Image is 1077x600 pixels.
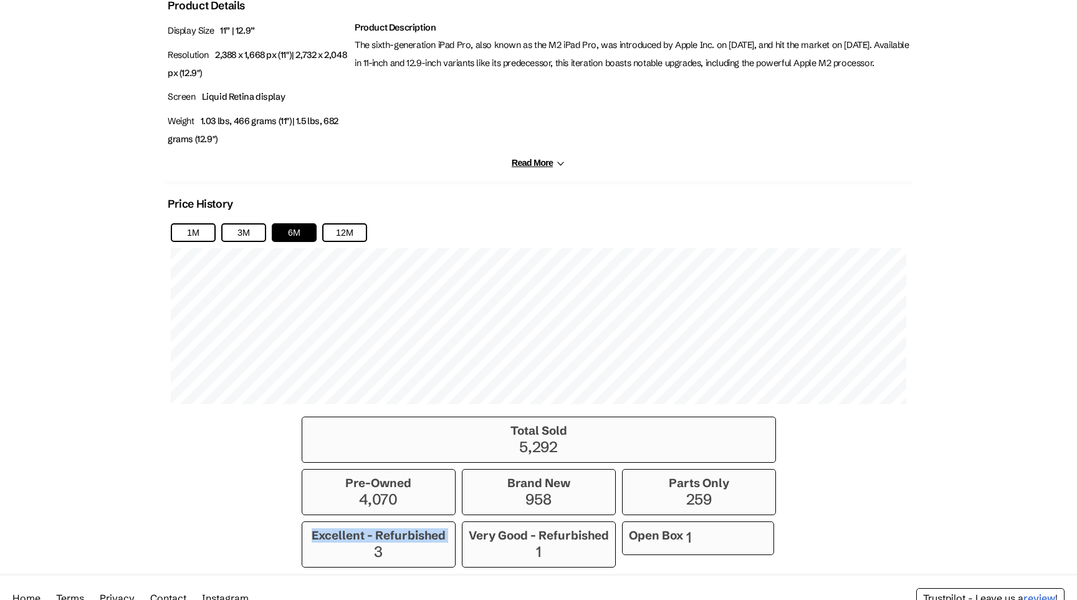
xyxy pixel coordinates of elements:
[355,22,909,33] h2: Product Description
[309,423,769,438] h3: Total Sold
[309,490,449,508] p: 4,070
[469,543,609,561] p: 1
[469,476,609,490] h3: Brand New
[309,476,449,490] h3: Pre-Owned
[629,490,769,508] p: 259
[355,36,909,72] p: The sixth-generation iPad Pro, also known as the M2 iPad Pro, was introduced by Apple Inc. on [DA...
[272,223,317,242] button: 6M
[309,543,449,561] p: 3
[221,223,266,242] button: 3M
[469,490,609,508] p: 958
[168,197,233,211] h2: Price History
[629,476,769,490] h3: Parts Only
[168,46,348,82] p: Resolution
[629,528,683,548] h3: Open Box
[512,158,565,168] button: Read More
[309,438,769,456] p: 5,292
[168,115,338,145] span: 1.03 lbs, 466 grams (11")| 1.5 lbs, 682 grams (12.9")
[220,25,255,36] span: 11” | 12.9”
[168,22,348,40] p: Display Size
[309,528,449,543] h3: Excellent - Refurbished
[322,223,367,242] button: 12M
[168,49,347,79] span: 2,388 x 1,668 px (11")| 2,732 x 2,048 px (12.9")
[202,91,285,102] span: Liquid Retina display
[686,528,692,548] p: 1
[469,528,609,543] h3: Very Good - Refurbished
[168,88,348,106] p: Screen
[171,223,216,242] button: 1M
[168,112,348,148] p: Weight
